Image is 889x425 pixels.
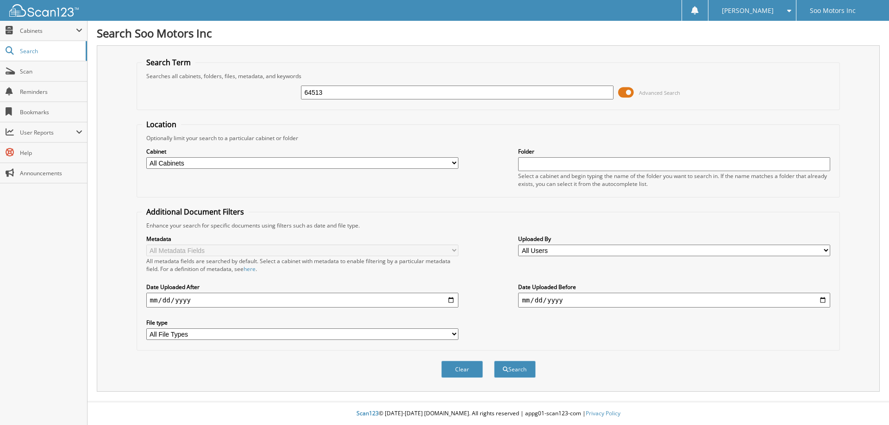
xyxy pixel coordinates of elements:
button: Clear [441,361,483,378]
label: Folder [518,148,830,155]
div: Optionally limit your search to a particular cabinet or folder [142,134,835,142]
span: User Reports [20,129,76,136]
div: All metadata fields are searched by default. Select a cabinet with metadata to enable filtering b... [146,257,458,273]
iframe: Chat Widget [843,381,889,425]
button: Search [494,361,536,378]
span: Search [20,47,81,55]
label: Metadata [146,235,458,243]
div: Select a cabinet and begin typing the name of the folder you want to search in. If the name match... [518,172,830,188]
span: Bookmarks [20,108,82,116]
span: Reminders [20,88,82,96]
legend: Additional Document Filters [142,207,249,217]
span: Scan [20,68,82,75]
input: end [518,293,830,308]
div: Enhance your search for specific documents using filters such as date and file type. [142,222,835,229]
a: here [244,265,256,273]
label: Date Uploaded Before [518,283,830,291]
legend: Location [142,119,181,129]
label: File type [146,319,458,326]
span: Advanced Search [639,89,680,96]
div: © [DATE]-[DATE] [DOMAIN_NAME]. All rights reserved | appg01-scan123-com | [88,402,889,425]
span: Help [20,149,82,157]
span: Cabinets [20,27,76,35]
a: Privacy Policy [586,409,620,417]
legend: Search Term [142,57,195,68]
input: start [146,293,458,308]
h1: Search Soo Motors Inc [97,25,880,41]
label: Cabinet [146,148,458,155]
span: Soo Motors Inc [810,8,856,13]
span: [PERSON_NAME] [722,8,774,13]
img: scan123-logo-white.svg [9,4,79,17]
span: Announcements [20,169,82,177]
span: Scan123 [357,409,379,417]
label: Uploaded By [518,235,830,243]
label: Date Uploaded After [146,283,458,291]
div: Searches all cabinets, folders, files, metadata, and keywords [142,72,835,80]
